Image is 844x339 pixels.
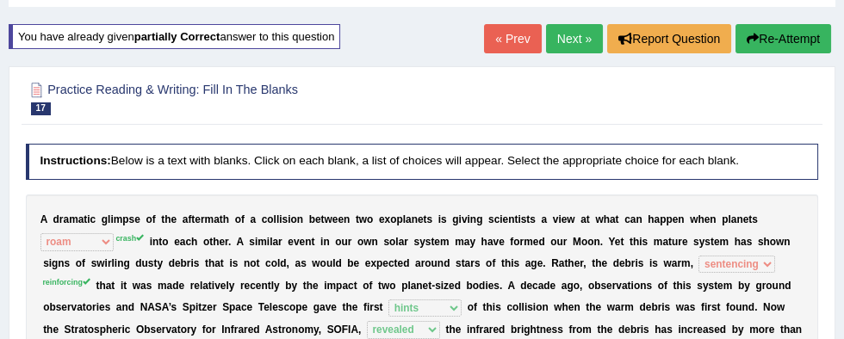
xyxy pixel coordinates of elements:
b: . [600,236,603,248]
b: t [209,236,213,248]
b: t [462,257,465,269]
b: n [305,236,311,248]
b: o [320,257,326,269]
b: n [58,257,64,269]
b: s [693,236,699,248]
b: e [398,257,404,269]
b: s [441,213,447,225]
b: m [114,213,123,225]
b: e [174,236,180,248]
b: h [633,236,639,248]
b: l [332,257,335,269]
b: r [421,257,425,269]
b: t [431,236,434,248]
b: a [487,236,493,248]
span: 17 [31,102,51,115]
b: d [403,257,409,269]
b: c [388,257,394,269]
b: o [146,213,152,225]
b: i [468,213,470,225]
b: t [161,213,164,225]
b: n [784,236,790,248]
b: a [525,257,531,269]
b: . [543,257,545,269]
b: t [205,257,208,269]
b: b [347,257,353,269]
b: a [731,213,737,225]
b: d [169,257,175,269]
b: h [648,213,654,225]
b: w [776,236,784,248]
b: A [237,236,244,248]
b: l [395,236,398,248]
b: v [553,213,559,225]
b: e [175,257,181,269]
b: c [185,236,191,248]
b: . [228,236,231,248]
b: m [654,236,663,248]
b: t [620,236,624,248]
b: t [356,213,359,225]
b: o [267,213,273,225]
b: , [287,257,289,269]
b: e [365,257,371,269]
b: c [624,213,630,225]
b: e [382,257,388,269]
b: a [180,236,186,248]
b: s [129,213,135,225]
b: i [105,257,108,269]
b: r [404,236,408,248]
b: h [763,236,769,248]
b: s [488,213,494,225]
b: e [195,213,201,225]
b: h [481,236,487,248]
b: s [249,236,255,248]
button: Report Question [607,24,731,53]
a: Next » [546,24,603,53]
b: r [225,236,228,248]
b: t [191,213,195,225]
b: l [728,213,730,225]
b: b [181,257,187,269]
b: o [425,257,431,269]
b: e [503,213,509,225]
b: h [223,213,229,225]
b: u [326,257,332,269]
b: c [494,213,500,225]
b: i [110,213,113,225]
b: t [526,213,530,225]
b: f [241,213,245,225]
b: i [229,257,232,269]
b: a [214,213,220,225]
b: e [434,236,440,248]
b: e [574,257,580,269]
div: You have already given answer to this question [9,24,340,49]
b: o [290,213,296,225]
b: M [573,236,581,248]
b: a [630,213,636,225]
b: t [564,257,568,269]
b: e [171,213,177,225]
b: e [332,213,338,225]
b: s [642,236,649,248]
b: p [666,213,672,225]
b: i [267,236,270,248]
b: o [271,257,277,269]
b: s [194,257,200,269]
b: i [288,213,290,225]
b: partially correct [134,30,220,43]
b: a [610,213,616,225]
b: a [662,236,668,248]
b: i [150,236,152,248]
b: n [678,213,684,225]
b: o [486,257,492,269]
b: n [412,213,418,225]
b: w [312,257,320,269]
b: y [469,236,475,248]
b: u [557,236,563,248]
b: t [748,213,752,225]
b: o [367,213,373,225]
b: t [616,213,619,225]
h4: Below is a text with blanks. Click on each blank, a list of choices will appear. Select the appro... [26,144,819,180]
b: t [158,236,162,248]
